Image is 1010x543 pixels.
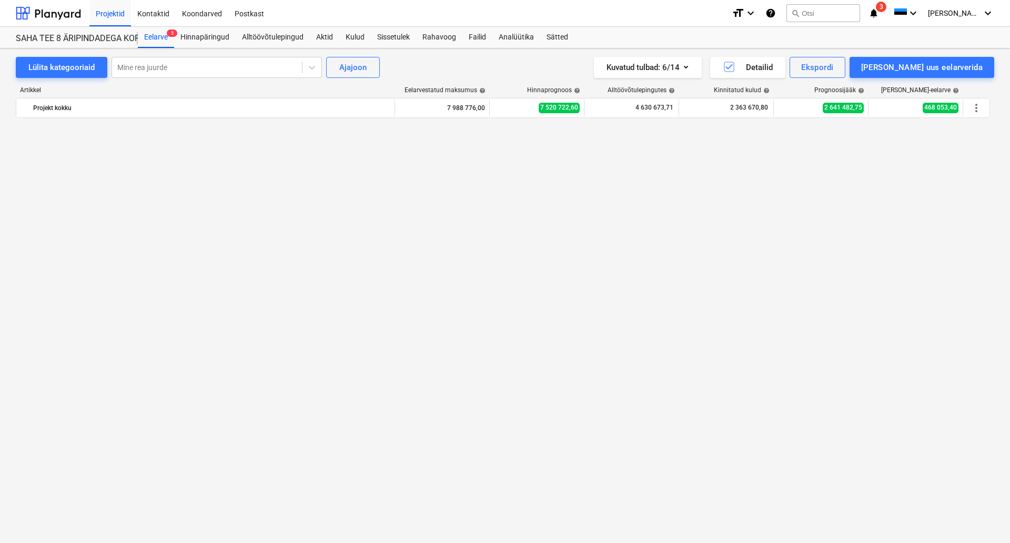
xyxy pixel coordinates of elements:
span: help [477,87,486,94]
div: Prognoosijääk [814,86,864,94]
div: Hinnaprognoos [527,86,580,94]
a: Sätted [540,27,574,48]
div: Kinnitatud kulud [714,86,770,94]
span: 4 630 673,71 [634,103,674,112]
i: Abikeskus [765,7,776,19]
i: format_size [732,7,744,19]
span: [PERSON_NAME] [928,9,981,17]
div: [PERSON_NAME]-eelarve [881,86,959,94]
i: keyboard_arrow_down [982,7,994,19]
div: [PERSON_NAME] uus eelarverida [861,61,983,74]
a: Hinnapäringud [174,27,236,48]
button: Ajajoon [326,57,380,78]
span: help [761,87,770,94]
span: 2 363 670,80 [729,103,769,112]
span: help [666,87,675,94]
iframe: Chat Widget [957,492,1010,543]
div: Kuvatud tulbad : 6/14 [607,61,689,74]
span: 3 [876,2,886,12]
span: Rohkem tegevusi [970,102,983,114]
a: Sissetulek [371,27,416,48]
i: notifications [868,7,879,19]
button: Detailid [710,57,785,78]
i: keyboard_arrow_down [744,7,757,19]
a: Kulud [339,27,371,48]
button: Ekspordi [790,57,845,78]
div: Eelarve [138,27,174,48]
span: 5 [167,29,177,37]
div: 7 988 776,00 [399,100,485,116]
div: SAHA TEE 8 ÄRIPINDADEGA KORTERMAJA [16,33,125,44]
span: 2 641 482,75 [823,103,864,113]
a: Failid [462,27,492,48]
div: Eelarvestatud maksumus [405,86,486,94]
div: Projekt kokku [33,100,390,116]
span: 7 520 722,60 [539,103,580,113]
a: Analüütika [492,27,540,48]
button: [PERSON_NAME] uus eelarverida [850,57,994,78]
div: Artikkel [16,86,396,94]
button: Otsi [786,4,860,22]
div: Detailid [723,61,773,74]
span: help [951,87,959,94]
button: Kuvatud tulbad:6/14 [594,57,702,78]
div: Ekspordi [801,61,833,74]
a: Aktid [310,27,339,48]
a: Rahavoog [416,27,462,48]
span: help [856,87,864,94]
div: Alltöövõtulepingutes [608,86,675,94]
a: Eelarve5 [138,27,174,48]
span: 468 053,40 [923,103,958,113]
div: Lülita kategooriaid [28,61,95,74]
button: Lülita kategooriaid [16,57,107,78]
span: search [791,9,800,17]
a: Alltöövõtulepingud [236,27,310,48]
div: Ajajoon [339,61,367,74]
i: keyboard_arrow_down [907,7,920,19]
span: help [572,87,580,94]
